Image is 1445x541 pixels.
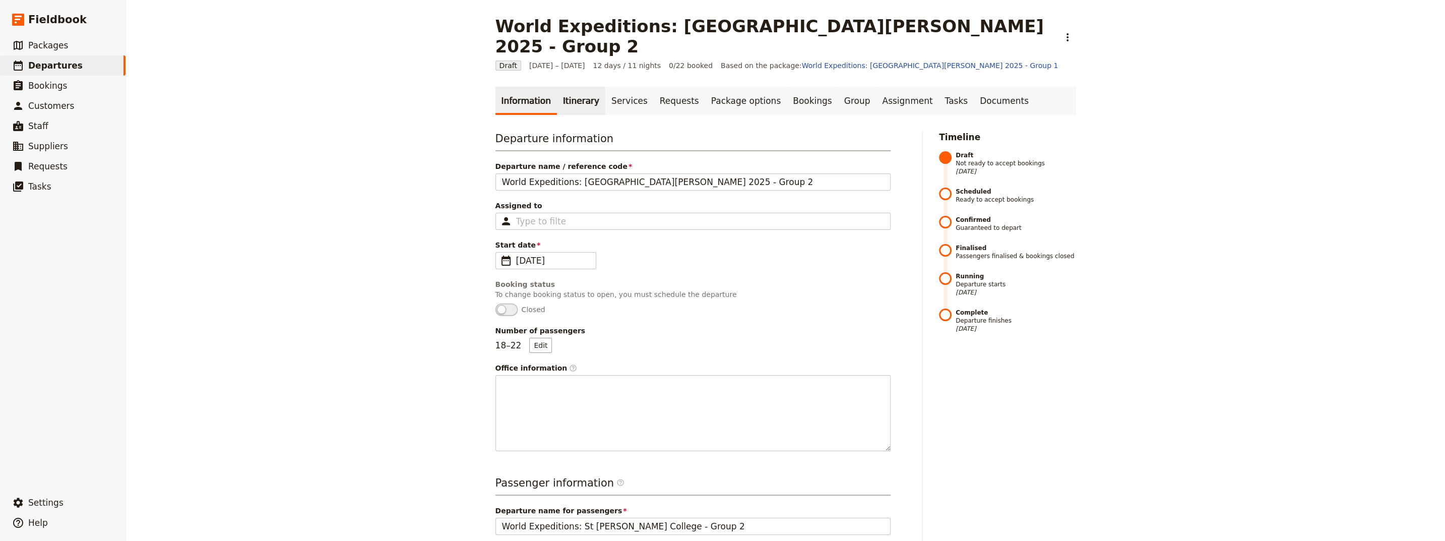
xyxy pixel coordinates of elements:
h1: World Expeditions: [GEOGRAPHIC_DATA][PERSON_NAME] 2025 - Group 2 [495,16,1053,56]
a: World Expeditions: [GEOGRAPHIC_DATA][PERSON_NAME] 2025 - Group 1 [801,62,1058,70]
span: Settings [28,498,64,508]
span: Departures [28,61,83,71]
strong: Draft [956,151,1076,159]
p: 18 – 22 [495,338,552,353]
span: Departure name for passengers [495,506,891,516]
span: Staff [28,121,48,131]
a: Information [495,87,557,115]
span: Guaranteed to depart [956,216,1076,232]
span: ​ [616,478,624,487]
span: 0/22 booked [669,61,713,71]
input: Assigned to [516,215,566,227]
strong: Scheduled [956,188,1076,196]
input: Departure name for passengers [495,518,891,535]
h3: Departure information [495,131,891,151]
span: [DATE] [956,167,1076,175]
a: Package options [705,87,787,115]
strong: Finalised [956,244,1076,252]
span: Ready to accept bookings [956,188,1076,204]
a: Services [605,87,654,115]
span: Based on the package: [721,61,1058,71]
span: Closed [522,305,545,315]
span: Tasks [28,182,51,192]
a: Bookings [787,87,838,115]
button: Number of passengers18–22 [529,338,552,353]
strong: Confirmed [956,216,1076,224]
span: ​ [569,364,577,372]
a: Documents [974,87,1035,115]
div: Office information [495,363,891,373]
span: Draft [495,61,521,71]
span: Bookings [28,81,67,91]
a: Assignment [876,87,938,115]
span: Passengers finalised & bookings closed [956,244,1076,260]
span: Number of passengers [495,326,891,336]
span: Fieldbook [28,12,87,27]
span: ​ [616,478,624,491]
span: [DATE] [956,288,1076,296]
span: Help [28,518,48,528]
span: Not ready to accept bookings [956,151,1076,175]
span: Requests [28,161,68,171]
span: Customers [28,101,74,111]
h2: Timeline [939,131,1076,143]
span: [DATE] [956,325,1076,333]
strong: Complete [956,309,1076,317]
a: Itinerary [557,87,605,115]
span: Suppliers [28,141,68,151]
a: Tasks [938,87,974,115]
span: [DATE] [516,255,590,267]
span: [DATE] – [DATE] [529,61,585,71]
button: Actions [1059,29,1076,46]
span: Departure starts [956,272,1076,296]
a: Group [838,87,876,115]
strong: Running [956,272,1076,280]
p: To change booking status to open, you must schedule the departure [495,289,891,299]
a: Requests [654,87,705,115]
span: Departure name / reference code [495,161,891,171]
span: Packages [28,40,68,50]
span: Departure finishes [956,309,1076,333]
div: Booking status [495,279,891,289]
h3: Passenger information [495,475,891,496]
input: Departure name / reference code [495,173,891,191]
span: ​ [500,255,512,267]
span: Assigned to [495,201,891,211]
span: 12 days / 11 nights [593,61,661,71]
span: Start date [495,240,891,250]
